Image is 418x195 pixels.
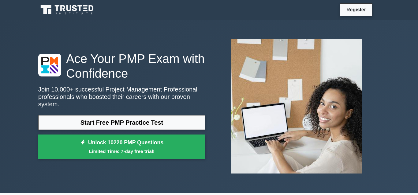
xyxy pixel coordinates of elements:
[38,135,205,159] a: Unlock 10220 PMP QuestionsLimited Time: 7-day free trial!
[38,51,205,81] h1: Ace Your PMP Exam with Confidence
[38,115,205,130] a: Start Free PMP Practice Test
[38,86,205,108] p: Join 10,000+ successful Project Management Professional professionals who boosted their careers w...
[343,6,370,14] a: Register
[46,148,198,155] small: Limited Time: 7-day free trial!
